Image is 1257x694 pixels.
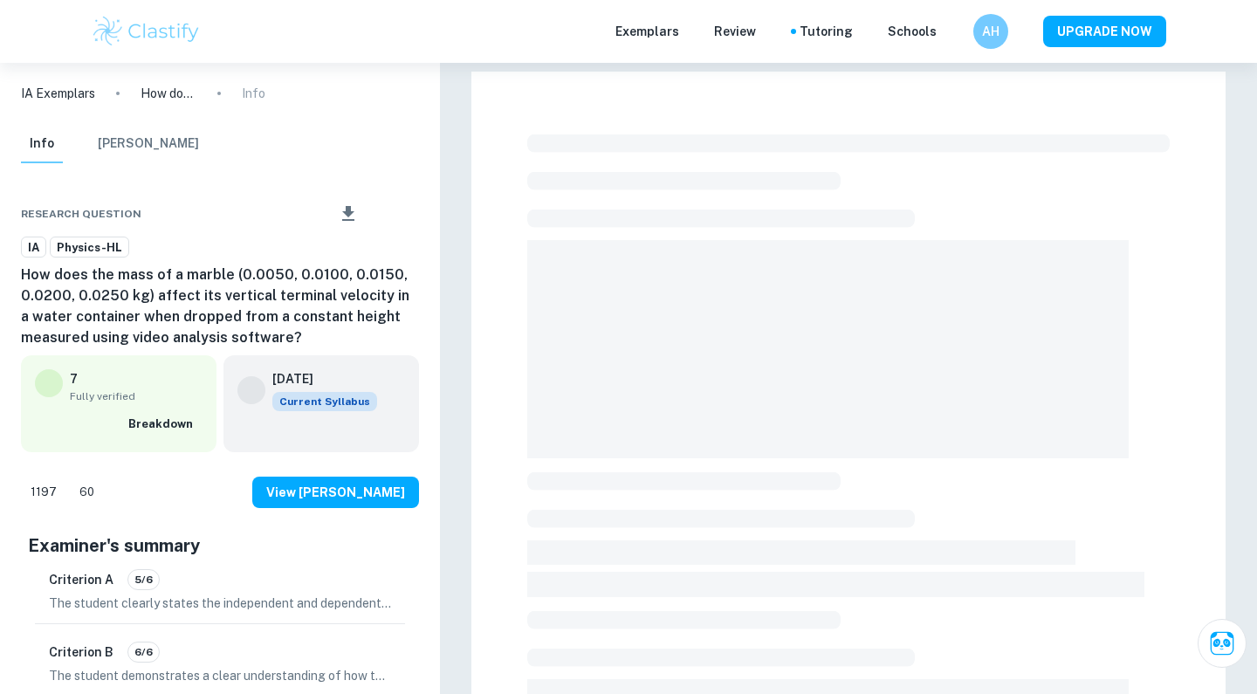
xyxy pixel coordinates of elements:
[1043,16,1166,47] button: UPGRADE NOW
[615,22,679,41] p: Exemplars
[98,125,199,163] button: [PERSON_NAME]
[49,594,391,613] p: The student clearly states the independent and dependent variables in the research question but t...
[272,392,377,411] div: This exemplar is based on the current syllabus. Feel free to refer to it for inspiration/ideas wh...
[21,478,66,506] div: Like
[124,411,203,437] button: Breakdown
[951,27,959,36] button: Help and Feedback
[405,203,419,224] div: Report issue
[70,369,78,388] p: 7
[981,22,1001,41] h6: AH
[141,84,196,103] p: How does the mass of a marble (0.0050, 0.0100, 0.0150, 0.0200, 0.0250 kg) affect its vertical ter...
[128,644,159,660] span: 6/6
[22,239,45,257] span: IA
[242,84,265,103] p: Info
[388,203,402,224] div: Bookmark
[28,533,412,559] h5: Examiner's summary
[70,484,104,501] span: 60
[50,237,129,258] a: Physics-HL
[888,22,937,41] a: Schools
[294,203,308,224] div: Share
[21,265,419,348] h6: How does the mass of a marble (0.0050, 0.0100, 0.0150, 0.0200, 0.0250 kg) affect its vertical ter...
[70,388,203,404] span: Fully verified
[21,206,141,222] span: Research question
[49,642,113,662] h6: Criterion B
[51,239,128,257] span: Physics-HL
[312,191,384,237] div: Download
[21,125,63,163] button: Info
[49,570,113,589] h6: Criterion A
[1198,619,1247,668] button: Ask Clai
[272,369,363,388] h6: [DATE]
[91,14,202,49] img: Clastify logo
[714,22,756,41] p: Review
[21,237,46,258] a: IA
[973,14,1008,49] button: AH
[21,84,95,103] a: IA Exemplars
[252,477,419,508] button: View [PERSON_NAME]
[21,484,66,501] span: 1197
[70,478,104,506] div: Dislike
[49,666,391,685] p: The student demonstrates a clear understanding of how the data was obtained and processed, as eac...
[128,572,159,587] span: 5/6
[272,392,377,411] span: Current Syllabus
[800,22,853,41] a: Tutoring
